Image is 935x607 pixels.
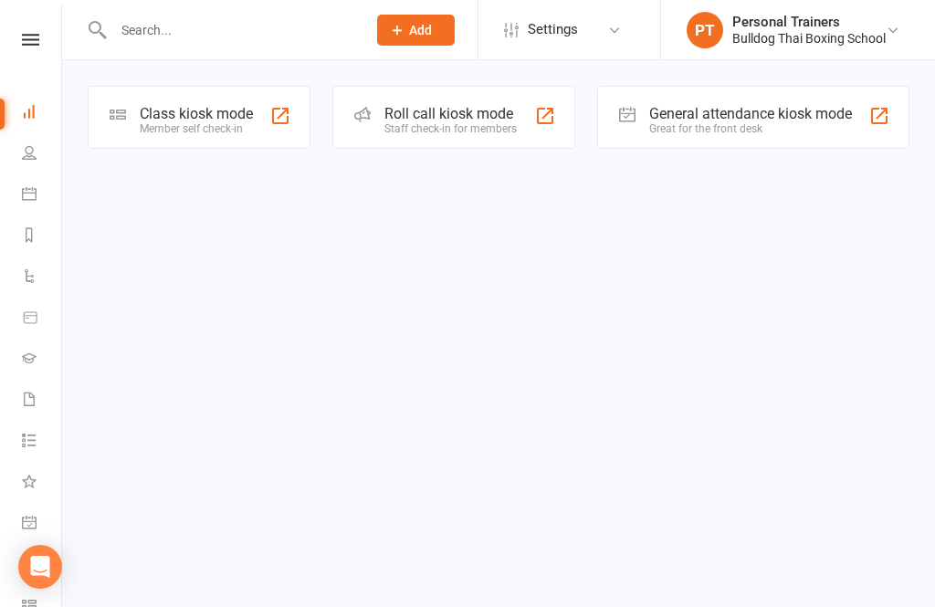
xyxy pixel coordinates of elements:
[732,14,886,30] div: Personal Trainers
[140,105,253,122] div: Class kiosk mode
[649,105,852,122] div: General attendance kiosk mode
[732,30,886,47] div: Bulldog Thai Boxing School
[108,17,353,43] input: Search...
[22,216,63,257] a: Reports
[22,134,63,175] a: People
[22,93,63,134] a: Dashboard
[22,298,63,340] a: Product Sales
[22,504,63,545] a: General attendance kiosk mode
[18,545,62,589] div: Open Intercom Messenger
[22,463,63,504] a: What's New
[687,12,723,48] div: PT
[409,23,432,37] span: Add
[649,122,852,135] div: Great for the front desk
[384,122,517,135] div: Staff check-in for members
[22,175,63,216] a: Calendar
[384,105,517,122] div: Roll call kiosk mode
[528,9,578,50] span: Settings
[377,15,455,46] button: Add
[140,122,253,135] div: Member self check-in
